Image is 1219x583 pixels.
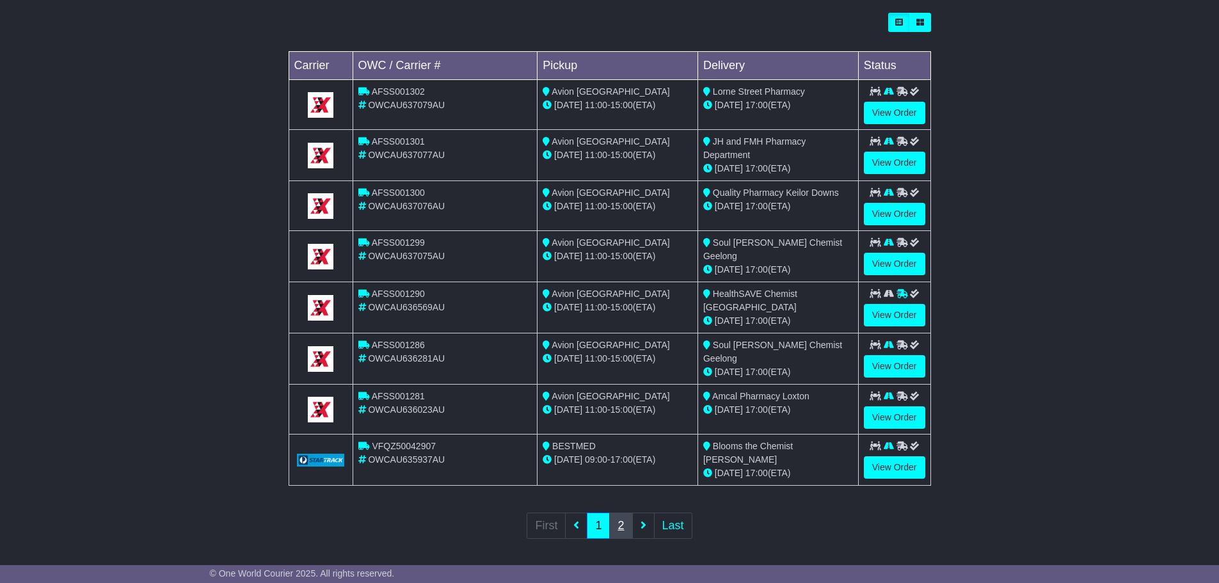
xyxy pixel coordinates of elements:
span: Avion [GEOGRAPHIC_DATA] [552,391,669,401]
span: 15:00 [610,201,633,211]
a: View Order [864,102,925,124]
span: OWCAU637076AU [368,201,445,211]
span: 11:00 [585,404,607,415]
span: 17:00 [745,264,768,275]
span: Quality Pharmacy Keilor Downs [713,188,839,198]
span: 15:00 [610,404,633,415]
span: Soul [PERSON_NAME] Chemist Geelong [703,340,842,363]
span: [DATE] [715,367,743,377]
span: Avion [GEOGRAPHIC_DATA] [552,289,669,299]
span: [DATE] [554,251,582,261]
span: 11:00 [585,100,607,110]
span: 17:00 [745,315,768,326]
span: 17:00 [745,404,768,415]
div: (ETA) [703,467,853,480]
span: AFSS001301 [372,136,425,147]
div: - (ETA) [543,403,692,417]
div: - (ETA) [543,301,692,314]
a: View Order [864,355,925,378]
span: OWCAU635937AU [368,454,445,465]
div: (ETA) [703,314,853,328]
span: [DATE] [554,302,582,312]
span: 15:00 [610,353,633,363]
span: 15:00 [610,251,633,261]
span: [DATE] [554,150,582,160]
div: - (ETA) [543,148,692,162]
span: JH and FMH Pharmacy Department [703,136,806,160]
span: OWCAU636569AU [368,302,445,312]
span: OWCAU636023AU [368,404,445,415]
td: OWC / Carrier # [353,52,538,80]
div: (ETA) [703,365,853,379]
a: View Order [864,456,925,479]
span: 11:00 [585,353,607,363]
a: 1 [587,513,610,539]
span: [DATE] [715,264,743,275]
span: 15:00 [610,150,633,160]
span: 17:00 [610,454,633,465]
span: AFSS001286 [372,340,425,350]
span: Lorne Street Pharmacy [713,86,805,97]
img: GetCarrierServiceLogo [308,397,333,422]
a: View Order [864,203,925,225]
span: AFSS001300 [372,188,425,198]
span: [DATE] [554,404,582,415]
div: - (ETA) [543,250,692,263]
div: - (ETA) [543,352,692,365]
img: GetCarrierServiceLogo [308,244,333,269]
div: - (ETA) [543,453,692,467]
span: [DATE] [715,163,743,173]
span: 11:00 [585,251,607,261]
span: 17:00 [745,367,768,377]
span: 17:00 [745,100,768,110]
img: GetCarrierServiceLogo [308,92,333,118]
img: GetCarrierServiceLogo [308,143,333,168]
div: (ETA) [703,263,853,276]
div: (ETA) [703,99,853,112]
span: [DATE] [554,100,582,110]
td: Status [858,52,930,80]
span: [DATE] [554,353,582,363]
a: View Order [864,253,925,275]
span: VFQZ50042907 [372,441,436,451]
span: Avion [GEOGRAPHIC_DATA] [552,237,669,248]
span: 11:00 [585,201,607,211]
img: GetCarrierServiceLogo [308,295,333,321]
span: Blooms the Chemist [PERSON_NAME] [703,441,793,465]
td: Delivery [697,52,858,80]
a: View Order [864,152,925,174]
span: 15:00 [610,100,633,110]
span: [DATE] [715,315,743,326]
span: 17:00 [745,468,768,478]
span: AFSS001281 [372,391,425,401]
span: AFSS001299 [372,237,425,248]
td: Carrier [289,52,353,80]
span: [DATE] [715,404,743,415]
span: [DATE] [554,454,582,465]
span: 09:00 [585,454,607,465]
span: © One World Courier 2025. All rights reserved. [210,568,395,579]
span: [DATE] [715,201,743,211]
span: OWCAU637079AU [368,100,445,110]
div: (ETA) [703,403,853,417]
span: Avion [GEOGRAPHIC_DATA] [552,136,669,147]
span: BESTMED [552,441,596,451]
img: GetCarrierServiceLogo [297,454,345,467]
span: 17:00 [745,163,768,173]
span: 15:00 [610,302,633,312]
span: Avion [GEOGRAPHIC_DATA] [552,86,669,97]
a: View Order [864,406,925,429]
span: [DATE] [715,100,743,110]
span: Soul [PERSON_NAME] Chemist Geelong [703,237,842,261]
span: Avion [GEOGRAPHIC_DATA] [552,340,669,350]
div: (ETA) [703,162,853,175]
span: 11:00 [585,302,607,312]
td: Pickup [538,52,698,80]
a: 2 [609,513,632,539]
span: 11:00 [585,150,607,160]
span: [DATE] [554,201,582,211]
div: (ETA) [703,200,853,213]
a: View Order [864,304,925,326]
a: Last [654,513,692,539]
span: AFSS001302 [372,86,425,97]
